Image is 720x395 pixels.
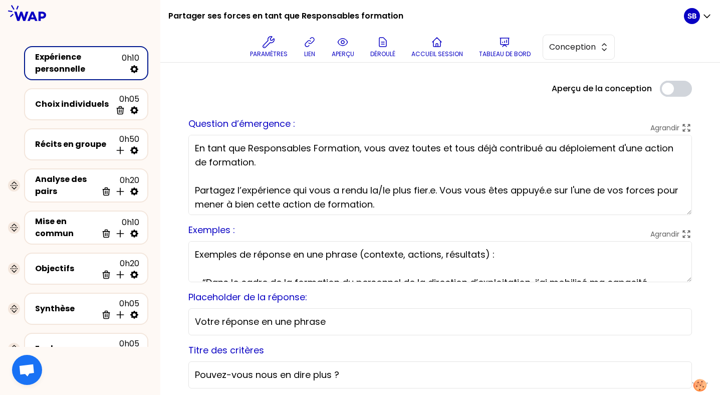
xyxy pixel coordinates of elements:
[188,291,307,303] label: Placeholder de la réponse:
[687,11,696,21] p: SB
[650,123,679,133] p: Agrandir
[552,83,652,95] label: Aperçu de la conception
[411,50,463,58] p: Accueil session
[35,51,122,75] div: Expérience personnelle
[97,258,139,280] div: 0h20
[188,241,692,282] textarea: Exemples de réponse en une phrase (contexte, actions, résultats) : - “Dans le cadre de la formati...
[543,35,615,60] button: Conception
[35,216,97,240] div: Mise en commun
[250,50,288,58] p: Paramètres
[300,32,320,62] button: lien
[370,50,395,58] p: Déroulé
[684,8,712,24] button: SB
[35,138,111,150] div: Récits en groupe
[407,32,467,62] button: Accueil session
[479,50,531,58] p: Tableau de bord
[97,217,139,239] div: 0h10
[35,303,97,315] div: Synthèse
[111,338,139,360] div: 0h05
[12,355,42,385] div: Open chat
[366,32,399,62] button: Déroulé
[475,32,535,62] button: Tableau de bord
[35,98,111,110] div: Choix individuels
[35,173,97,197] div: Analyse des pairs
[304,50,315,58] p: lien
[332,50,354,58] p: aperçu
[188,224,235,236] label: Exemples :
[35,343,111,355] div: Evaluer
[111,133,139,155] div: 0h50
[188,135,692,215] textarea: En tant que Responsables Formation, vous avez toutes et tous déjà contribué au déploiement d'une ...
[650,229,679,239] p: Agrandir
[549,41,594,53] span: Conception
[111,93,139,115] div: 0h05
[97,174,139,196] div: 0h20
[328,32,358,62] button: aperçu
[188,117,295,130] label: Question d’émergence :
[188,344,264,356] label: Titre des critères
[35,263,97,275] div: Objectifs
[246,32,292,62] button: Paramètres
[97,298,139,320] div: 0h05
[122,52,139,74] div: 0h10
